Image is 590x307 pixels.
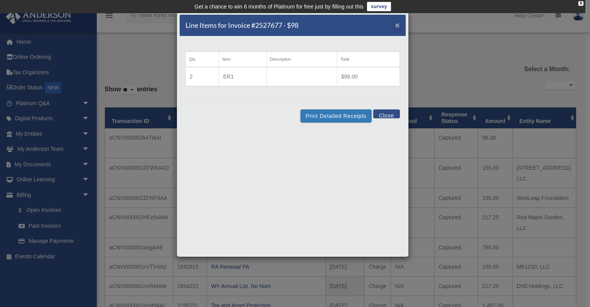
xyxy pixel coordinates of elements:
th: Qty [186,52,219,67]
div: close [578,1,583,6]
td: ER1 [219,67,266,86]
button: Close [373,109,400,118]
th: Total [337,52,400,67]
h5: Line Items for Invoice #2527677 - $98 [185,20,298,30]
a: survey [367,2,391,11]
div: Get a chance to win 6 months of Platinum for free just by filling out this [194,2,364,11]
th: Item [219,52,266,67]
span: × [395,20,400,29]
td: 2 [186,67,219,86]
button: Close [395,21,400,29]
button: Print Detailed Receipts [300,109,371,123]
td: $98.00 [337,67,400,86]
th: Description [266,52,337,67]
